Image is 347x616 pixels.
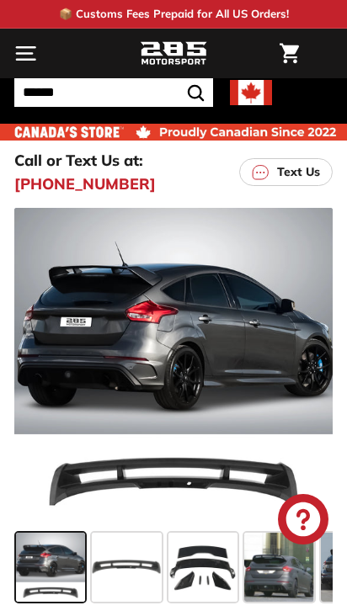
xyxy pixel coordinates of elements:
img: Logo_285_Motorsport_areodynamics_components [140,40,207,68]
input: Search [14,78,213,107]
a: Text Us [239,158,333,186]
p: Text Us [277,163,320,181]
p: 📦 Customs Fees Prepaid for All US Orders! [59,6,289,23]
a: [PHONE_NUMBER] [14,173,156,195]
inbox-online-store-chat: Shopify online store chat [273,494,334,549]
p: Call or Text Us at: [14,149,143,172]
a: Cart [271,29,307,77]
